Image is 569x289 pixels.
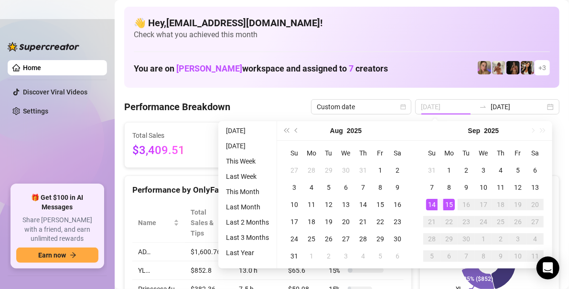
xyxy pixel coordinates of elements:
div: 1 [375,165,386,176]
th: Name [132,203,185,243]
li: This Week [222,155,273,167]
td: 2025-09-01 [440,162,458,179]
button: Choose a year [484,121,499,140]
span: Total Sales [132,130,219,141]
th: Fr [372,144,389,162]
th: Th [492,144,509,162]
div: 7 [461,250,472,262]
div: 14 [357,199,369,210]
td: 2025-08-28 [354,230,372,248]
div: 28 [306,165,317,176]
div: 21 [426,216,438,227]
td: 2025-09-15 [440,196,458,213]
td: 2025-09-26 [509,213,526,230]
div: 15 [375,199,386,210]
button: Last year (Control + left) [281,121,291,140]
div: 3 [289,182,300,193]
input: Start date [421,102,475,112]
div: 11 [495,182,506,193]
td: 2025-08-18 [303,213,320,230]
span: 🎁 Get $100 in AI Messages [16,193,98,212]
button: Previous month (PageUp) [291,121,302,140]
li: Last 3 Months [222,232,273,243]
td: 2025-08-22 [372,213,389,230]
td: 2025-09-28 [423,230,440,248]
td: 2025-08-01 [372,162,389,179]
div: 20 [529,199,541,210]
td: 2025-09-09 [458,179,475,196]
div: 7 [426,182,438,193]
td: 2025-09-18 [492,196,509,213]
td: 2025-10-03 [509,230,526,248]
td: 2025-09-16 [458,196,475,213]
div: 25 [306,233,317,245]
button: Choose a year [347,121,362,140]
div: 4 [357,250,369,262]
span: + 3 [538,62,546,73]
div: 26 [512,216,524,227]
div: 13 [529,182,541,193]
div: 12 [323,199,334,210]
div: 3 [478,165,489,176]
td: 2025-09-07 [423,179,440,196]
th: Mo [440,144,458,162]
th: Su [423,144,440,162]
span: to [479,103,487,111]
td: 2025-10-08 [475,248,492,265]
td: 2025-08-09 [389,179,406,196]
td: 2025-09-27 [526,213,544,230]
td: AD… [132,243,185,261]
td: 2025-09-08 [440,179,458,196]
td: 2025-09-22 [440,213,458,230]
td: 2025-09-06 [526,162,544,179]
div: 30 [461,233,472,245]
td: 2025-08-31 [286,248,303,265]
div: 4 [529,233,541,245]
div: 9 [461,182,472,193]
div: 24 [478,216,489,227]
div: 27 [289,165,300,176]
div: 16 [461,199,472,210]
td: 2025-09-04 [492,162,509,179]
span: 7 [349,63,354,73]
div: 3 [340,250,352,262]
td: 2025-09-24 [475,213,492,230]
td: 2025-08-11 [303,196,320,213]
span: Check what you achieved this month [134,30,550,40]
div: 6 [529,165,541,176]
div: 12 [512,182,524,193]
div: 31 [289,250,300,262]
div: 24 [289,233,300,245]
td: 2025-08-30 [389,230,406,248]
div: 4 [495,165,506,176]
td: 2025-08-26 [320,230,337,248]
td: 2025-09-19 [509,196,526,213]
th: We [475,144,492,162]
li: [DATE] [222,125,273,136]
td: 2025-08-16 [389,196,406,213]
td: 2025-10-09 [492,248,509,265]
div: 25 [495,216,506,227]
div: 26 [323,233,334,245]
td: 2025-10-02 [492,230,509,248]
div: 15 [443,199,455,210]
td: YL… [132,261,185,280]
td: 2025-08-03 [286,179,303,196]
div: 6 [443,250,455,262]
div: 1 [306,250,317,262]
div: 6 [340,182,352,193]
th: Th [354,144,372,162]
div: 29 [375,233,386,245]
li: Last Month [222,201,273,213]
div: 22 [375,216,386,227]
li: Last Week [222,171,273,182]
td: 2025-08-13 [337,196,354,213]
td: 2025-10-10 [509,248,526,265]
td: 2025-09-21 [423,213,440,230]
a: Discover Viral Videos [23,88,87,96]
span: Earn now [38,251,66,259]
h4: Performance Breakdown [124,100,230,114]
td: 2025-10-11 [526,248,544,265]
div: 4 [306,182,317,193]
span: Custom date [317,100,406,114]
